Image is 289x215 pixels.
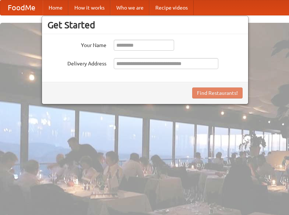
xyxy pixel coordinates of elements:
[0,0,43,15] a: FoodMe
[110,0,149,15] a: Who we are
[47,58,106,67] label: Delivery Address
[149,0,194,15] a: Recipe videos
[43,0,68,15] a: Home
[47,19,243,31] h3: Get Started
[192,87,243,98] button: Find Restaurants!
[47,40,106,49] label: Your Name
[68,0,110,15] a: How it works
